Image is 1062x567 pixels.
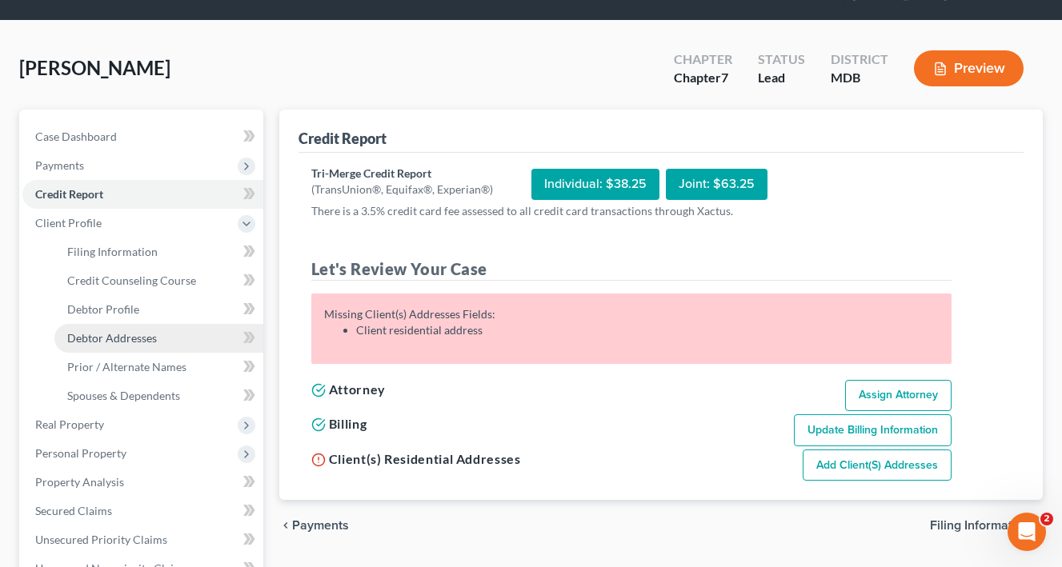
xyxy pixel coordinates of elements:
span: Secured Claims [35,504,112,517]
a: Add Client(s) Addresses [803,449,952,481]
li: Client residential address [356,322,939,338]
iframe: Intercom live chat [1008,513,1046,551]
div: Individual: $38.25 [531,169,659,200]
span: 2 [1040,513,1053,525]
a: Debtor Profile [54,295,263,324]
span: [PERSON_NAME] [19,56,170,79]
div: Status [758,50,805,69]
button: chevron_left Payments [279,519,349,532]
a: Assign Attorney [845,380,952,412]
a: Secured Claims [22,497,263,525]
span: Unsecured Priority Claims [35,533,167,546]
span: Client Profile [35,216,102,230]
div: Chapter [674,69,732,87]
a: Property Analysis [22,468,263,497]
div: Tri-Merge Credit Report [311,166,493,182]
span: Case Dashboard [35,130,117,143]
div: Lead [758,69,805,87]
span: Credit Counseling Course [67,274,196,287]
span: Real Property [35,417,104,431]
div: Missing Client(s) Addresses Fields: [324,306,939,338]
span: Attorney [329,381,386,397]
p: There is a 3.5% credit card fee assessed to all credit card transactions through Xactus. [311,203,952,219]
a: Spouses & Dependents [54,381,263,410]
div: Chapter [674,50,732,69]
a: Credit Counseling Course [54,266,263,295]
div: District [831,50,888,69]
span: Credit Report [35,187,103,201]
span: Filing Information [67,245,158,258]
span: Property Analysis [35,475,124,489]
i: chevron_left [279,519,292,532]
a: Update Billing Information [794,414,952,446]
a: Credit Report [22,180,263,209]
a: Unsecured Priority Claims [22,525,263,554]
h5: Client(s) Residential Addresses [311,449,521,469]
div: (TransUnion®, Equifax®, Experian®) [311,182,493,198]
h5: Billing [311,414,367,433]
button: Filing Information chevron_right [930,519,1043,532]
span: 7 [721,70,728,85]
span: Filing Information [930,519,1030,532]
div: Credit Report [299,129,387,148]
a: Prior / Alternate Names [54,353,263,381]
span: Payments [292,519,349,532]
span: Debtor Profile [67,302,139,316]
a: Debtor Addresses [54,324,263,353]
div: Joint: $63.25 [666,169,767,200]
a: Filing Information [54,238,263,266]
h4: Let's Review Your Case [311,258,952,281]
div: MDB [831,69,888,87]
span: Personal Property [35,446,126,460]
span: Spouses & Dependents [67,389,180,402]
span: Prior / Alternate Names [67,360,186,373]
a: Case Dashboard [22,122,263,151]
button: Preview [914,50,1024,86]
span: Payments [35,158,84,172]
span: Debtor Addresses [67,331,157,345]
